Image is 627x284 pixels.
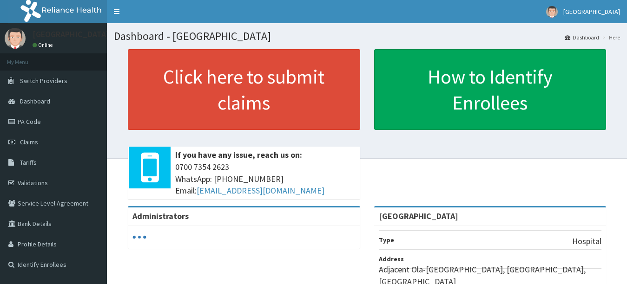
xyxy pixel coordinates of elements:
[132,211,189,221] b: Administrators
[175,161,356,197] span: 0700 7354 2623 WhatsApp: [PHONE_NUMBER] Email:
[563,7,620,16] span: [GEOGRAPHIC_DATA]
[600,33,620,41] li: Here
[33,30,109,39] p: [GEOGRAPHIC_DATA]
[132,230,146,244] svg: audio-loading
[175,149,302,160] b: If you have any issue, reach us on:
[565,33,599,41] a: Dashboard
[114,30,620,42] h1: Dashboard - [GEOGRAPHIC_DATA]
[20,158,37,167] span: Tariffs
[33,42,55,48] a: Online
[546,6,558,18] img: User Image
[20,97,50,105] span: Dashboard
[197,185,324,196] a: [EMAIL_ADDRESS][DOMAIN_NAME]
[379,255,404,263] b: Address
[128,49,360,130] a: Click here to submit claims
[379,211,458,221] strong: [GEOGRAPHIC_DATA]
[379,236,394,244] b: Type
[572,235,601,247] p: Hospital
[20,138,38,146] span: Claims
[20,77,67,85] span: Switch Providers
[374,49,607,130] a: How to Identify Enrollees
[5,28,26,49] img: User Image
